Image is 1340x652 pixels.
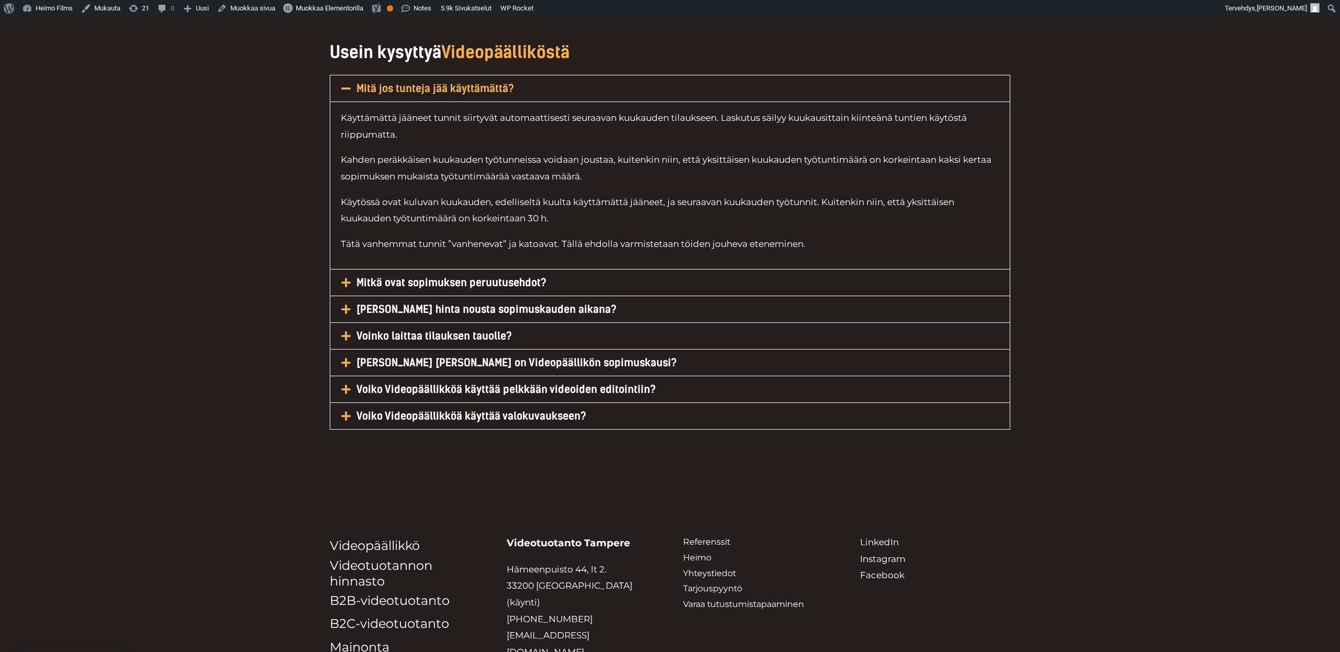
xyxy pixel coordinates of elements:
p: Käytössä ovat kuluvan kuukauden, edelliseltä kuulta käyttämättä jääneet, ja seuraavan k... [341,194,999,227]
h3: Usein kysyttyä [330,41,1010,64]
p: Käyttämättä jääneet tunnit siirtyvät automaattisesti seuraavan kuukauden tilaukseen. Laskutus säi... [341,110,999,143]
a: Videopäällikkö [330,538,420,553]
h5: [PERSON_NAME] [PERSON_NAME] on Videopäällikön sopimuskausi? [330,350,1010,376]
div: Page 20 [341,194,999,227]
a: Voiko Videopäällikköä käyttää pelkkään videoiden editointiin? [356,383,656,396]
h5: [PERSON_NAME] hinta nousta sopimuskauden aikana? [330,296,1010,322]
a: Instagram [860,554,906,564]
h5: Voiko Videopäällikköä käyttää valokuvaukseen? [330,403,1010,429]
h5: Voinko laittaa tilauksen tauolle? [330,323,1010,349]
a: Referenssit [683,537,730,547]
a: Mitkä ovat sopimuksen peruutusehdot? [356,276,546,289]
span: [PERSON_NAME] [1257,4,1307,12]
a: Voinko laittaa tilauksen tauolle? [356,330,512,342]
strong: Videotuotanto Tampere [507,537,630,549]
a: Facebook [860,570,904,580]
a: Tarjouspyyntö [683,583,742,593]
h5: Mitkä ovat sopimuksen peruutusehdot? [330,269,1010,296]
a: [PHONE_NUMBER] [507,614,593,624]
h5: Mitä jos tunteja jää käyttämättä? [330,75,1010,102]
div: OK [387,5,393,12]
a: LinkedIn [860,537,899,547]
a: Varaa tutustumistapaaminen [683,599,804,609]
a: Voiko Videopäällikköä käyttää valokuvaukseen? [356,410,586,422]
span: Tätä vanhemmat tunnit ”vanhenevat” ja katoavat. Tällä ehdolla varmistetaan töiden jouheva etenemi... [341,239,806,249]
a: [PERSON_NAME] [PERSON_NAME] on Videopäällikön sopimuskausi? [356,356,677,369]
a: B2C-videotuotanto [330,616,449,631]
a: Yhteystiedot [683,568,736,578]
a: Heimo [683,553,711,563]
div: Mitä jos tunteja jää käyttämättä? [330,102,1010,269]
span: Videopäälliköstä [441,42,569,62]
a: Mitä jos tunteja jää käyttämättä? [356,82,514,95]
a: Videotuotannon hinnasto [330,558,432,589]
span: Muokkaa Elementorilla [296,4,363,12]
a: [PERSON_NAME] hinta nousta sopimuskauden aikana? [356,303,617,316]
h5: Voiko Videopäällikköä käyttää pelkkään videoiden editointiin? [330,376,1010,402]
span: Kahden peräkkäisen kuukauden työtunneissa voidaan joustaa, kuitenkin niin, että yksittäisen kuuka... [341,154,991,182]
nav: Valikko [683,534,834,612]
aside: Footer Widget 3 [683,534,834,612]
a: B2B-videotuotanto [330,593,450,608]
